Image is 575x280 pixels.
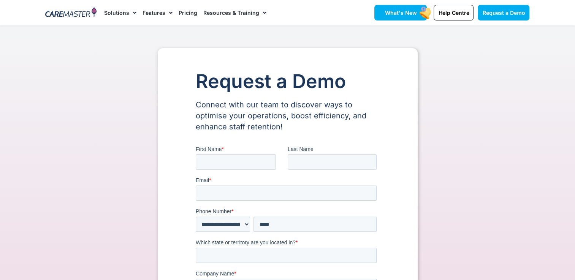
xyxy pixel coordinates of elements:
a: Request a Demo [478,5,529,20]
p: Connect with our team to discover ways to optimise your operations, boost efficiency, and enhance... [196,99,380,132]
span: Help Centre [438,9,469,16]
span: What's New [385,9,417,16]
a: Help Centre [434,5,474,20]
span: Last Name [92,1,118,7]
a: What's New [374,5,427,20]
img: CareMaster Logo [45,7,97,19]
h1: Request a Demo [196,71,380,92]
span: Request a Demo [482,9,525,16]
